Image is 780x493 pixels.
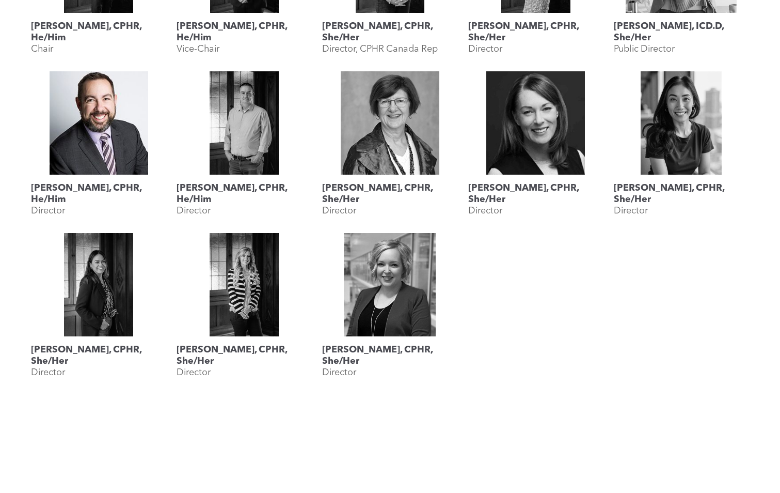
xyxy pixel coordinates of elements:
p: Public Director [614,43,675,55]
p: Director [322,367,356,378]
p: Director [177,205,211,217]
h3: [PERSON_NAME], ICD.D, She/Her [614,21,749,43]
p: Vice-Chair [177,43,219,55]
p: Director [468,43,502,55]
h3: [PERSON_NAME], CPHR, She/Her [468,21,603,43]
h3: [PERSON_NAME], CPHR, She/Her [177,344,312,367]
p: Director, CPHR Canada Rep [322,43,438,55]
h3: [PERSON_NAME], CPHR, He/Him [31,182,166,205]
h3: [PERSON_NAME], CPHR, She/Her [322,21,457,43]
p: Director [177,367,211,378]
h3: [PERSON_NAME], CPHR, He/Him [177,21,312,43]
h3: [PERSON_NAME], CPHR, He/Him [177,182,312,205]
p: Director [322,205,356,217]
p: Director [31,367,65,378]
h3: [PERSON_NAME], CPHR, She/Her [468,182,603,205]
h3: [PERSON_NAME], CPHR, She/Her [31,344,166,367]
p: Chair [31,43,53,55]
h3: [PERSON_NAME], CPHR, He/Him [31,21,166,43]
p: Director [468,205,502,217]
h3: [PERSON_NAME], CPHR, She/Her [614,182,749,205]
p: Director [31,205,65,217]
h3: [PERSON_NAME], CPHR, She/Her [322,182,457,205]
p: Director [614,205,648,217]
h3: [PERSON_NAME], CPHR, She/Her [322,344,457,367]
